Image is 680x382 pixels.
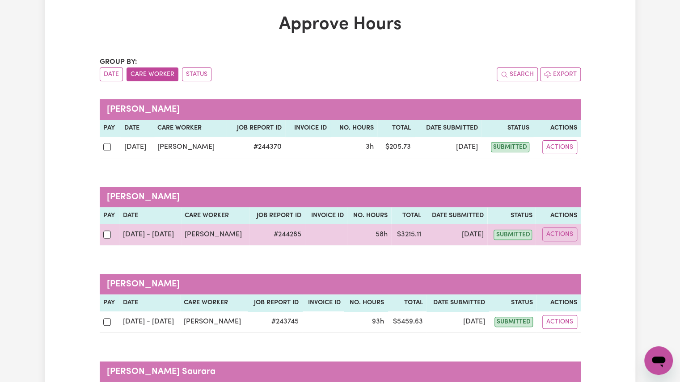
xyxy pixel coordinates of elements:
[497,67,538,81] button: Search
[100,361,581,382] caption: [PERSON_NAME] Saurara
[248,311,302,333] td: # 243745
[227,120,285,137] th: Job Report ID
[533,120,581,137] th: Actions
[180,311,248,333] td: [PERSON_NAME]
[391,224,424,245] td: $ 3215.11
[425,207,487,224] th: Date Submitted
[100,99,581,120] caption: [PERSON_NAME]
[487,207,536,224] th: Status
[100,14,581,35] h1: Approve Hours
[119,207,181,224] th: Date
[644,346,673,375] iframe: Button to launch messaging window
[100,274,581,294] caption: [PERSON_NAME]
[427,311,489,333] td: [DATE]
[100,294,119,311] th: Pay
[427,294,489,311] th: Date Submitted
[425,224,487,245] td: [DATE]
[305,207,347,224] th: Invoice ID
[388,311,427,333] td: $ 5459.63
[127,67,178,81] button: sort invoices by care worker
[536,207,580,224] th: Actions
[344,294,388,311] th: No. Hours
[119,224,181,245] td: [DATE] - [DATE]
[181,224,249,245] td: [PERSON_NAME]
[285,120,330,137] th: Invoice ID
[227,137,285,158] td: # 244370
[542,227,577,241] button: Actions
[540,67,581,81] button: Export
[181,207,249,224] th: Care worker
[494,317,533,327] span: submitted
[414,137,481,158] td: [DATE]
[542,140,577,154] button: Actions
[154,137,227,158] td: [PERSON_NAME]
[414,120,481,137] th: Date Submitted
[542,315,577,329] button: Actions
[100,67,123,81] button: sort invoices by date
[100,59,137,66] span: Group by:
[121,120,154,137] th: Date
[489,294,536,311] th: Status
[391,207,424,224] th: Total
[377,120,414,137] th: Total
[119,294,180,311] th: Date
[249,224,304,245] td: # 244285
[248,294,302,311] th: Job Report ID
[154,120,227,137] th: Care worker
[182,67,211,81] button: sort invoices by paid status
[119,311,180,333] td: [DATE] - [DATE]
[481,120,533,137] th: Status
[347,207,391,224] th: No. Hours
[372,318,384,325] span: 93 hours
[376,231,388,238] span: 58 hours
[494,230,532,240] span: submitted
[100,207,120,224] th: Pay
[302,294,344,311] th: Invoice ID
[180,294,248,311] th: Care worker
[491,142,529,152] span: submitted
[536,294,581,311] th: Actions
[388,294,427,311] th: Total
[330,120,377,137] th: No. Hours
[100,120,121,137] th: Pay
[366,143,374,151] span: 3 hours
[121,137,154,158] td: [DATE]
[249,207,304,224] th: Job Report ID
[100,187,581,207] caption: [PERSON_NAME]
[377,137,414,158] td: $ 205.73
